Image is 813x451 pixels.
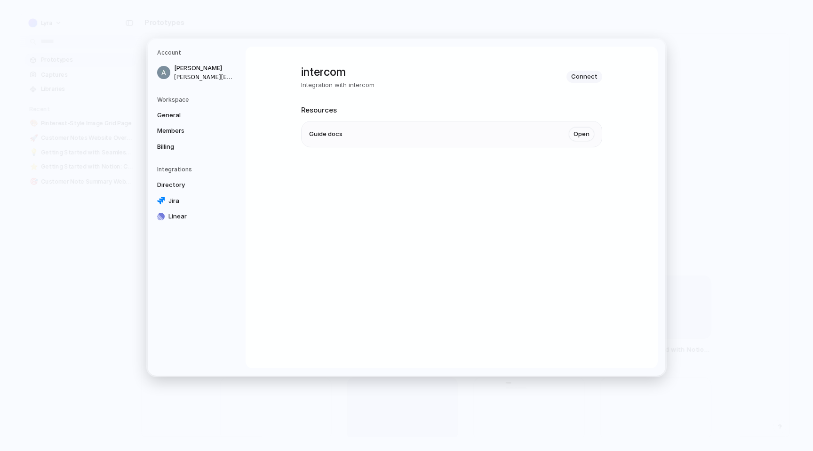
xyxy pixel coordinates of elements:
[309,129,343,139] span: Guide docs
[168,196,229,206] span: Jira
[157,111,217,120] span: General
[154,123,236,138] a: Members
[157,126,217,136] span: Members
[174,73,234,81] span: [PERSON_NAME][EMAIL_ADDRESS][DOMAIN_NAME]
[154,193,236,209] a: Jira
[154,177,236,193] a: Directory
[154,61,236,84] a: [PERSON_NAME][PERSON_NAME][EMAIL_ADDRESS][DOMAIN_NAME]
[154,139,236,154] a: Billing
[571,72,598,81] span: Connect
[174,64,234,73] span: [PERSON_NAME]
[301,105,602,116] h2: Resources
[157,142,217,152] span: Billing
[154,209,236,224] a: Linear
[157,48,236,57] h5: Account
[157,180,217,190] span: Directory
[301,64,375,81] h1: intercom
[168,212,229,221] span: Linear
[569,127,594,141] a: Open
[157,165,236,174] h5: Integrations
[154,108,236,123] a: General
[157,96,236,104] h5: Workspace
[566,71,602,83] button: Connect
[301,81,375,90] p: Integration with intercom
